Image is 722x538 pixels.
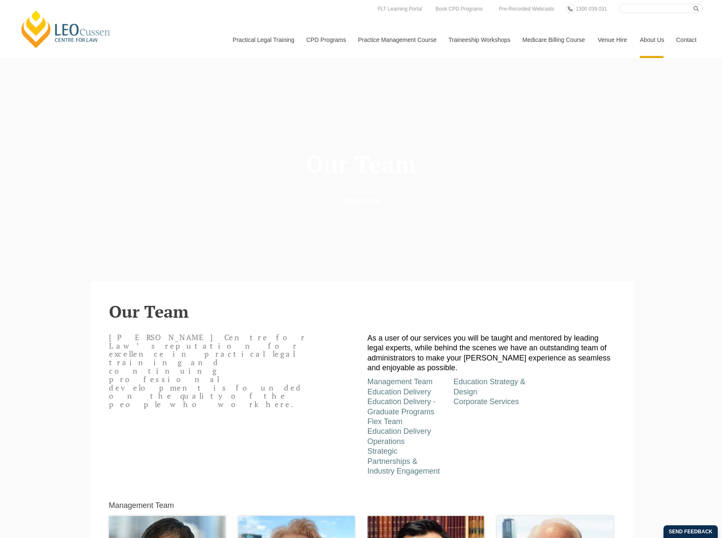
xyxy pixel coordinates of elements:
a: About Us [342,193,380,210]
a: Medicare Billing Course [516,22,591,58]
a: Education Delivery [368,388,431,396]
h5: Management Team [109,502,174,510]
a: Corporate Services [454,397,519,406]
a: Practical Legal Training [226,22,300,58]
a: Flex Team [368,417,403,426]
a: Traineeship Workshops [442,22,516,58]
a: PLT Learning Portal [375,4,424,14]
a: 1300 039 031 [574,4,609,14]
a: Venue Hire [591,22,633,58]
p: As a user of our services you will be taught and mentored by leading legal experts, while behind ... [368,333,613,373]
a: Pre-Recorded Webcasts [497,4,557,14]
a: Contact [670,22,703,58]
h2: Our Team [109,302,613,321]
span: 1300 039 031 [576,6,607,12]
a: Strategic Partnerships & Industry Engagement [368,447,440,475]
a: Practice Management Course [352,22,442,58]
a: Education Delivery Operations [368,427,431,445]
a: CPD Programs [300,22,351,58]
a: Education Strategy & Design [454,377,525,396]
a: Education Delivery - Graduate Programs [368,397,436,416]
a: About Us [633,22,670,58]
a: Management Team [368,377,433,386]
h1: Our Team [274,151,448,177]
p: [PERSON_NAME] Centre for Law’s reputation for excellence in practical legal training and continui... [109,333,312,409]
a: [PERSON_NAME] Centre for Law [19,9,113,49]
iframe: LiveChat chat widget [665,481,701,517]
a: Book CPD Programs [433,4,485,14]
